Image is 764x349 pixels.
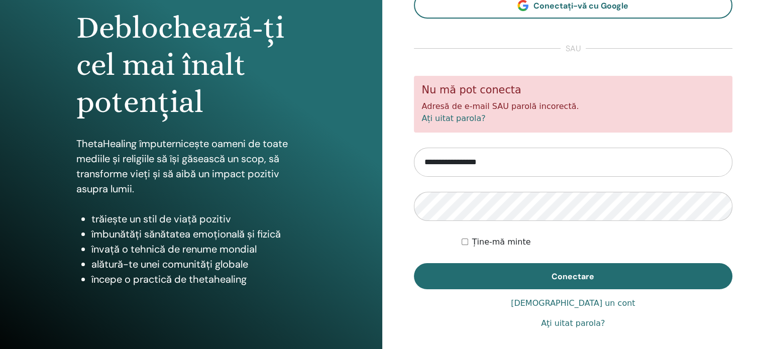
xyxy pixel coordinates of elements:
font: Aţi uitat parola? [541,318,605,328]
font: ThetaHealing împuternicește oameni de toate mediile și religiile să își găsească un scop, să tran... [76,137,288,195]
font: sau [566,43,581,54]
font: alătură-te unei comunități globale [91,258,248,271]
font: începe o practică de thetahealing [91,273,247,286]
font: învață o tehnică de renume mondial [91,243,257,256]
a: Ați uitat parola? [422,113,486,123]
a: Aţi uitat parola? [541,317,605,329]
font: Ține-mă minte [472,237,531,247]
font: îmbunătăți sănătatea emoțională și fizică [91,227,281,241]
font: Nu mă pot conecta [422,84,521,96]
font: trăiește un stil de viață pozitiv [91,212,231,225]
font: Conectați-vă cu Google [533,1,628,11]
a: [DEMOGRAPHIC_DATA] un cont [511,297,635,309]
font: Deblochează-ți cel mai înalt potențial [76,10,285,120]
button: Conectare [414,263,733,289]
font: [DEMOGRAPHIC_DATA] un cont [511,298,635,308]
font: Adresă de e-mail SAU parolă incorectă. [422,101,579,111]
div: Păstrează-mă autentificat pe termen nelimitat sau până când mă deconectez manual [462,236,732,248]
font: Conectare [552,271,594,282]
